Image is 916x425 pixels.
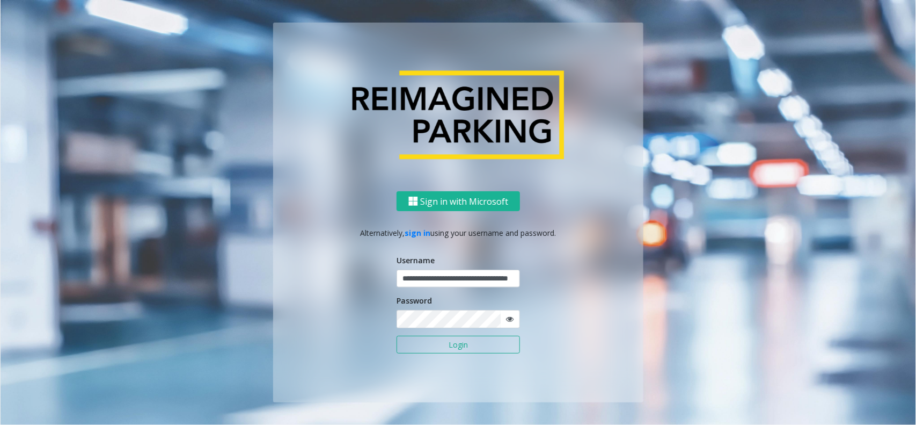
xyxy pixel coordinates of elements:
label: Password [397,295,432,306]
button: Sign in with Microsoft [397,191,520,211]
p: Alternatively, using your username and password. [284,227,633,239]
label: Username [397,255,435,266]
button: Login [397,336,520,354]
a: sign in [405,228,431,238]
